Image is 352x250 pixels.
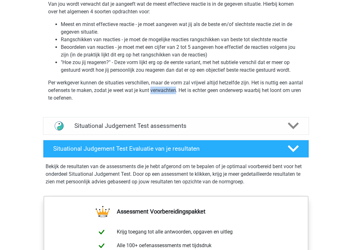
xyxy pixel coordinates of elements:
[41,117,311,135] a: assessments Situational Judgement Test assessments
[41,140,311,158] a: Situational Judgement Test Evaluatie van je resultaten
[61,36,304,43] li: Rangschikken van reacties - je moet de mogelijke reacties rangschikken van beste tot slechtste re...
[61,43,304,59] li: Beoordelen van reacties - je moet met een cijfer van 2 tot 5 aangeven hoe effectief de reacties v...
[51,118,67,134] img: situational judgement test assessments
[53,145,278,152] h4: Situational Judgement Test Evaluatie van je resultaten
[61,21,304,36] li: Meest en minst effectieve reactie - je moet aangeven wat jij als de beste en/of slechtste reactie...
[61,59,304,74] li: "Hoe zou jij reageren?" - Deze vorm lijkt erg op de eerste variant, met het subtiele verschil dat...
[48,79,304,102] p: Per werkgever kunnen de situaties verschillen, maar de vorm zal vrijwel altijd hetzelfde zijn. He...
[74,122,278,129] h4: Situational Judgement Test assessments
[46,163,306,186] p: Bekijk de resultaten van de assessments die je hebt afgerond om te bepalen of je optimaal voorber...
